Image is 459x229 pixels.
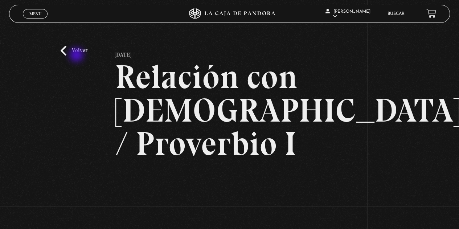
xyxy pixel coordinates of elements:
[325,9,370,19] span: [PERSON_NAME]
[115,46,131,60] p: [DATE]
[29,12,41,16] span: Menu
[388,12,405,16] a: Buscar
[115,60,344,160] h2: Relación con [DEMOGRAPHIC_DATA] / Proverbio I
[426,9,436,19] a: View your shopping cart
[27,17,44,23] span: Cerrar
[61,46,87,56] a: Volver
